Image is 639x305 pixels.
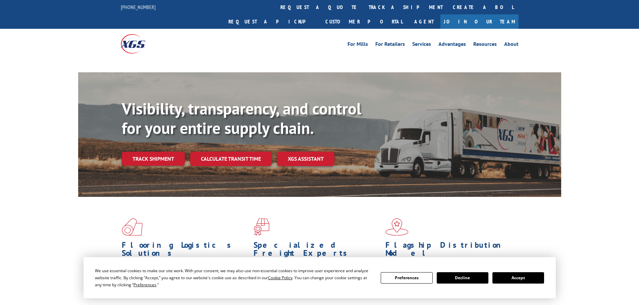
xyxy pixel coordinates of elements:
[381,272,432,284] button: Preferences
[385,218,409,236] img: xgs-icon-flagship-distribution-model-red
[122,218,143,236] img: xgs-icon-total-supply-chain-intelligence-red
[412,42,431,49] a: Services
[504,42,519,49] a: About
[84,257,556,298] div: Cookie Consent Prompt
[121,4,156,10] a: [PHONE_NUMBER]
[440,14,519,29] a: Join Our Team
[348,42,368,49] a: For Mills
[438,42,466,49] a: Advantages
[122,241,249,260] h1: Flooring Logistics Solutions
[190,152,272,166] a: Calculate transit time
[95,267,373,288] div: We use essential cookies to make our site work. With your consent, we may also use non-essential ...
[385,241,512,260] h1: Flagship Distribution Model
[223,14,320,29] a: Request a pickup
[122,152,185,166] a: Track shipment
[254,241,380,260] h1: Specialized Freight Experts
[492,272,544,284] button: Accept
[268,275,292,281] span: Cookie Policy
[375,42,405,49] a: For Retailers
[254,218,269,236] img: xgs-icon-focused-on-flooring-red
[473,42,497,49] a: Resources
[134,282,156,288] span: Preferences
[122,98,361,138] b: Visibility, transparency, and control for your entire supply chain.
[408,14,440,29] a: Agent
[437,272,488,284] button: Decline
[277,152,334,166] a: XGS ASSISTANT
[320,14,408,29] a: Customer Portal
